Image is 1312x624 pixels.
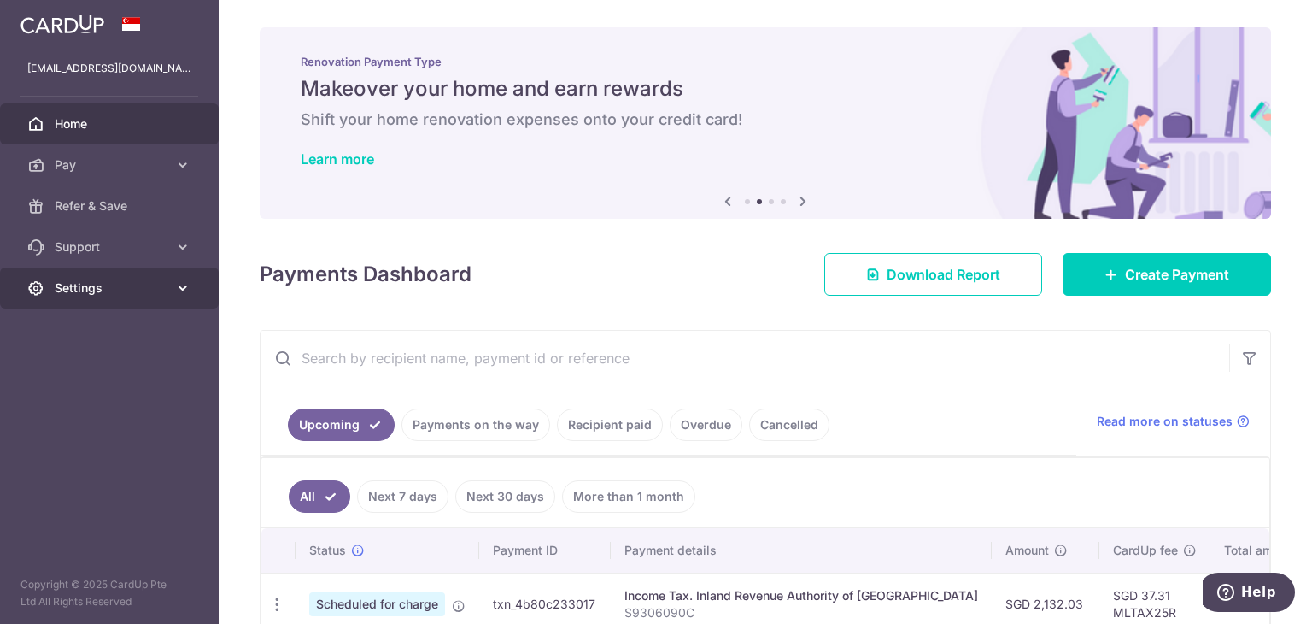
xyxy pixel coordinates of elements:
[20,14,104,34] img: CardUp
[55,156,167,174] span: Pay
[1125,264,1229,285] span: Create Payment
[887,264,1000,285] span: Download Report
[301,109,1230,130] h6: Shift your home renovation expenses onto your credit card!
[260,27,1271,219] img: Renovation banner
[479,528,611,573] th: Payment ID
[27,60,191,77] p: [EMAIL_ADDRESS][DOMAIN_NAME]
[749,409,829,441] a: Cancelled
[562,480,695,513] a: More than 1 month
[309,592,445,616] span: Scheduled for charge
[301,55,1230,68] p: Renovation Payment Type
[301,150,374,168] a: Learn more
[1063,253,1271,296] a: Create Payment
[624,604,978,621] p: S9306090C
[55,197,167,215] span: Refer & Save
[261,331,1229,386] input: Search by recipient name, payment id or reference
[309,542,346,559] span: Status
[611,528,992,573] th: Payment details
[288,409,395,441] a: Upcoming
[357,480,448,513] a: Next 7 days
[289,480,350,513] a: All
[1097,413,1250,430] a: Read more on statuses
[260,259,471,290] h4: Payments Dashboard
[670,409,742,441] a: Overdue
[55,115,167,132] span: Home
[557,409,663,441] a: Recipient paid
[1113,542,1178,559] span: CardUp fee
[301,75,1230,103] h5: Makeover your home and earn rewards
[401,409,550,441] a: Payments on the way
[624,587,978,604] div: Income Tax. Inland Revenue Authority of [GEOGRAPHIC_DATA]
[455,480,555,513] a: Next 30 days
[1224,542,1280,559] span: Total amt.
[1203,573,1295,615] iframe: Opens a widget where you can find more information
[1097,413,1233,430] span: Read more on statuses
[1005,542,1049,559] span: Amount
[55,280,167,297] span: Settings
[55,238,167,256] span: Support
[824,253,1042,296] a: Download Report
